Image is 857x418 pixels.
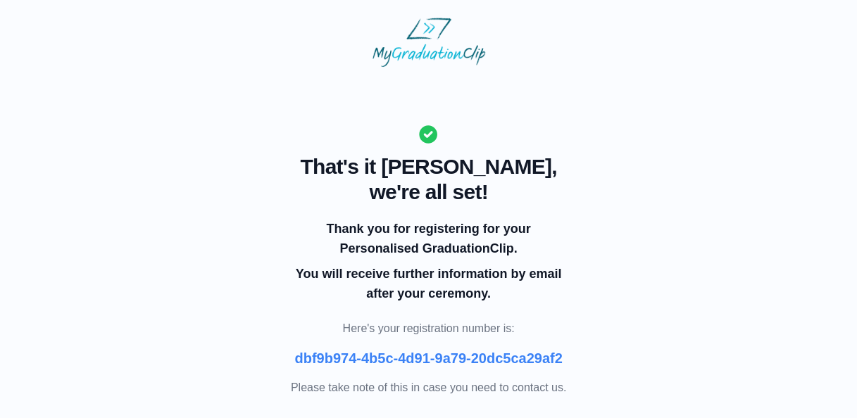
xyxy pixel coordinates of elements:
p: Thank you for registering for your Personalised GraduationClip. [293,219,563,258]
p: You will receive further information by email after your ceremony. [293,264,563,303]
span: we're all set! [291,179,566,205]
b: dbf9b974-4b5c-4d91-9a79-20dc5ca29af2 [294,350,562,366]
p: Here's your registration number is: [291,320,566,337]
img: MyGraduationClip [373,18,485,67]
p: Please take note of this in case you need to contact us. [291,379,566,396]
span: That's it [PERSON_NAME], [291,154,566,179]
